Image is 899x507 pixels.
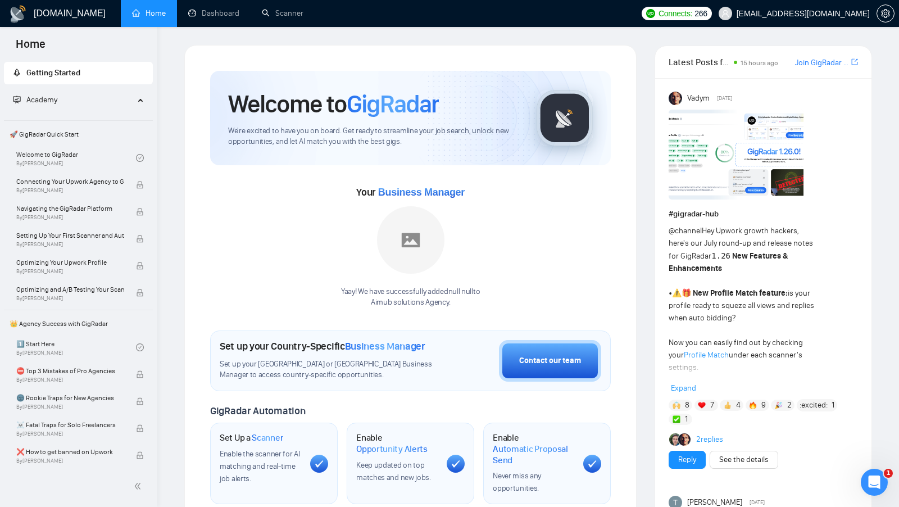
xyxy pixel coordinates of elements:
[16,335,136,360] a: 1️⃣ Start HereBy[PERSON_NAME]
[877,9,894,18] span: setting
[136,370,144,378] span: lock
[26,95,57,105] span: Academy
[136,235,144,243] span: lock
[493,432,574,465] h1: Enable
[678,454,696,466] a: Reply
[16,241,124,248] span: By [PERSON_NAME]
[220,449,300,483] span: Enable the scanner for AI matching and real-time job alerts.
[136,154,144,162] span: check-circle
[669,92,682,105] img: Vadym
[345,340,425,352] span: Business Manager
[5,313,152,335] span: 👑 Agency Success with GigRadar
[672,288,682,298] span: ⚠️
[16,392,124,404] span: 🌚 Rookie Traps for New Agencies
[16,187,124,194] span: By [PERSON_NAME]
[787,400,792,411] span: 2
[347,89,439,119] span: GigRadar
[16,284,124,295] span: Optimizing and A/B Testing Your Scanner for Better Results
[13,96,21,103] span: fund-projection-screen
[356,460,431,482] span: Keep updated on top matches and new jobs.
[13,95,57,105] span: Academy
[684,350,729,360] a: Profile Match
[861,469,888,496] iframe: Intercom live chat
[832,400,834,411] span: 1
[537,90,593,146] img: gigradar-logo.png
[16,446,124,458] span: ❌ How to get banned on Upwork
[228,126,519,147] span: We're excited to have you on board. Get ready to streamline your job search, unlock new opportuni...
[26,68,80,78] span: Getting Started
[696,434,723,445] a: 2replies
[877,4,895,22] button: setting
[7,36,55,60] span: Home
[724,401,732,409] img: 👍
[698,401,706,409] img: ❤️
[685,400,689,411] span: 8
[493,443,574,465] span: Automatic Proposal Send
[16,146,136,170] a: Welcome to GigRadarBy[PERSON_NAME]
[4,62,153,84] li: Getting Started
[749,401,757,409] img: 🔥
[761,400,766,411] span: 9
[16,458,124,464] span: By [PERSON_NAME]
[220,432,283,443] h1: Set Up a
[16,377,124,383] span: By [PERSON_NAME]
[741,59,778,67] span: 15 hours ago
[710,400,714,411] span: 7
[5,123,152,146] span: 🚀 GigRadar Quick Start
[16,268,124,275] span: By [PERSON_NAME]
[775,401,783,409] img: 🎉
[220,359,443,381] span: Set up your [GEOGRAPHIC_DATA] or [GEOGRAPHIC_DATA] Business Manager to access country-specific op...
[682,288,691,298] span: 🎁
[9,5,27,23] img: logo
[669,208,858,220] h1: # gigradar-hub
[711,251,730,260] code: 1.26
[669,433,682,446] img: Alex B
[341,297,480,308] p: Aimub solutions Agency .
[136,424,144,432] span: lock
[188,8,239,18] a: dashboardDashboard
[210,405,305,417] span: GigRadar Automation
[659,7,692,20] span: Connects:
[136,181,144,189] span: lock
[673,401,680,409] img: 🙌
[851,57,858,66] span: export
[136,208,144,216] span: lock
[16,431,124,437] span: By [PERSON_NAME]
[132,8,166,18] a: homeHome
[16,404,124,410] span: By [PERSON_NAME]
[356,186,465,198] span: Your
[16,295,124,302] span: By [PERSON_NAME]
[669,226,702,236] span: @channel
[693,288,788,298] strong: New Profile Match feature:
[13,69,21,76] span: rocket
[717,93,732,103] span: [DATE]
[669,110,803,200] img: F09AC4U7ATU-image.png
[694,7,707,20] span: 266
[685,414,688,425] span: 1
[736,400,741,411] span: 4
[220,340,425,352] h1: Set up your Country-Specific
[16,176,124,187] span: Connecting Your Upwork Agency to GigRadar
[136,343,144,351] span: check-circle
[669,451,706,469] button: Reply
[719,454,769,466] a: See the details
[646,9,655,18] img: upwork-logo.png
[499,340,601,382] button: Contact our team
[136,397,144,405] span: lock
[16,419,124,431] span: ☠️ Fatal Traps for Solo Freelancers
[673,415,680,423] img: ✅
[800,399,828,411] span: :excited:
[356,432,438,454] h1: Enable
[356,443,428,455] span: Opportunity Alerts
[721,10,729,17] span: user
[16,257,124,268] span: Optimizing Your Upwork Profile
[341,287,480,308] div: Yaay! We have successfully added null null to
[378,187,465,198] span: Business Manager
[377,206,444,274] img: placeholder.png
[795,57,849,69] a: Join GigRadar Slack Community
[16,214,124,221] span: By [PERSON_NAME]
[252,432,283,443] span: Scanner
[16,230,124,241] span: Setting Up Your First Scanner and Auto-Bidder
[687,92,710,105] span: Vadym
[228,89,439,119] h1: Welcome to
